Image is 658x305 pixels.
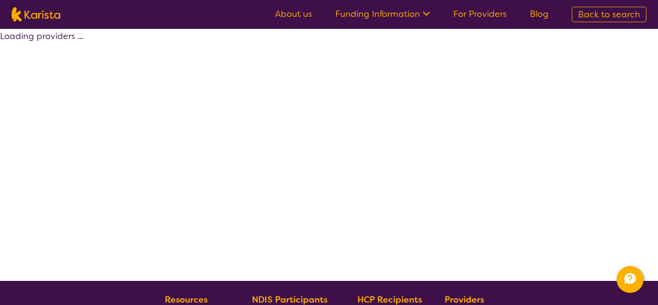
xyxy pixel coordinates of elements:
a: For Providers [453,8,507,20]
span: Back to search [578,9,640,20]
button: Channel Menu [617,266,644,293]
a: Back to search [572,7,646,22]
a: Blog [530,8,549,20]
a: Funding Information [335,8,430,20]
a: About us [275,8,312,20]
img: Karista logo [12,7,60,22]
